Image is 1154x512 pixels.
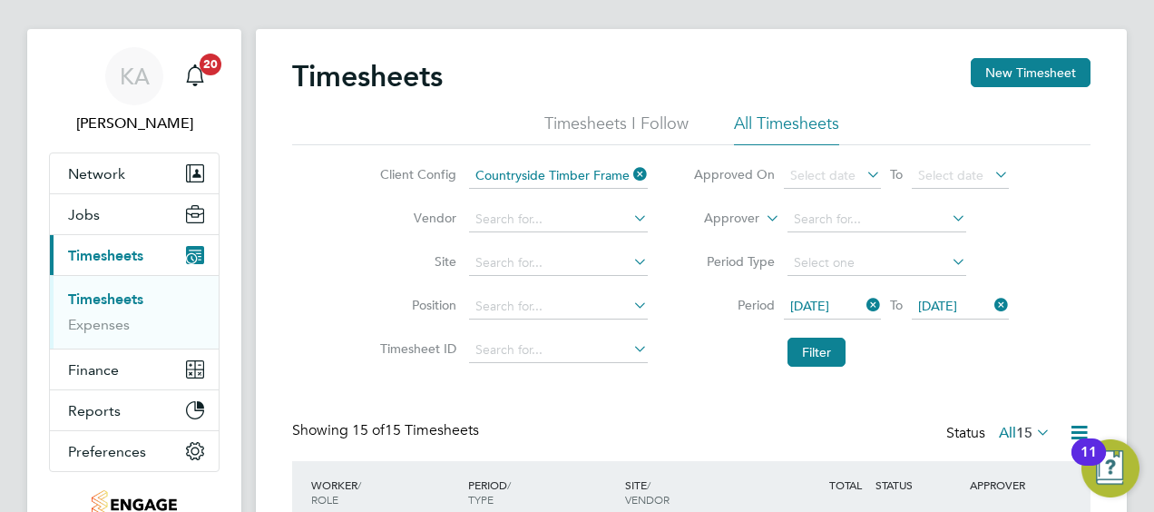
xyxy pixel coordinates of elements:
[871,468,965,501] div: STATUS
[68,206,100,223] span: Jobs
[50,350,219,389] button: Finance
[469,163,648,189] input: Search for...
[693,253,775,270] label: Period Type
[946,421,1054,447] div: Status
[999,424,1051,442] label: All
[177,47,213,105] a: 20
[507,478,511,492] span: /
[68,316,130,333] a: Expenses
[50,431,219,471] button: Preferences
[68,402,121,419] span: Reports
[693,166,775,182] label: Approved On
[68,443,146,460] span: Preferences
[375,253,456,270] label: Site
[693,297,775,313] label: Period
[375,210,456,226] label: Vendor
[68,361,119,379] span: Finance
[918,298,957,314] span: [DATE]
[544,113,689,145] li: Timesheets I Follow
[885,162,908,186] span: To
[120,64,150,88] span: KA
[49,47,220,134] a: KA[PERSON_NAME]
[50,390,219,430] button: Reports
[50,153,219,193] button: Network
[1081,439,1139,497] button: Open Resource Center, 11 new notifications
[468,492,494,507] span: TYPE
[357,478,361,492] span: /
[469,207,648,232] input: Search for...
[50,194,219,234] button: Jobs
[885,293,908,317] span: To
[971,58,1090,87] button: New Timesheet
[49,113,220,134] span: Kerry Asawla
[68,165,125,182] span: Network
[790,167,856,183] span: Select date
[469,251,648,276] input: Search for...
[375,166,456,182] label: Client Config
[352,421,385,439] span: 15 of
[965,468,1060,501] div: APPROVER
[352,421,479,439] span: 15 Timesheets
[200,54,221,75] span: 20
[647,478,650,492] span: /
[50,235,219,275] button: Timesheets
[50,275,219,349] div: Timesheets
[469,338,648,363] input: Search for...
[1081,452,1097,476] div: 11
[625,492,670,507] span: VENDOR
[292,421,483,440] div: Showing
[375,340,456,357] label: Timesheet ID
[829,478,862,492] span: TOTAL
[787,251,966,276] input: Select one
[469,294,648,320] input: Search for...
[68,247,143,264] span: Timesheets
[790,298,829,314] span: [DATE]
[918,167,983,183] span: Select date
[311,492,338,507] span: ROLE
[787,207,966,232] input: Search for...
[787,338,846,367] button: Filter
[68,290,143,308] a: Timesheets
[734,113,839,145] li: All Timesheets
[678,210,759,228] label: Approver
[375,297,456,313] label: Position
[292,58,443,94] h2: Timesheets
[1016,424,1032,442] span: 15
